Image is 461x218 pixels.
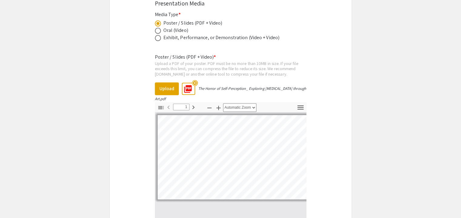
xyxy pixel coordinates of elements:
div: The Horror of Self-Perception_ Exploring [MEDICAL_DATA] through Art.pdf [155,86,306,101]
button: Previous Page [163,103,174,111]
select: Zoom [223,103,256,112]
div: Poster / Slides (PDF + Video) [163,19,222,27]
input: Page [173,104,189,110]
button: Tools [296,103,306,112]
div: Upload a PDF of your poster. PDF must be no more than 10MB in size. If your file exceeds this lim... [155,61,306,77]
button: Zoom In [213,103,224,112]
button: Upload [155,82,179,95]
iframe: Chat [5,191,26,213]
mat-icon: highlight_off [192,80,198,86]
button: Next Page [188,103,199,111]
button: Zoom Out [204,103,215,112]
mat-label: Poster / Slides (PDF + Video) [155,54,216,60]
div: Oral (Video) [163,27,188,34]
mat-label: Media Type [155,11,181,18]
mat-icon: picture_as_pdf [182,82,191,91]
div: Exhibit, Performance, or Demonstration (Video + Video) [163,34,279,41]
button: Toggle Sidebar [156,103,166,112]
div: Page 1 [155,112,310,202]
